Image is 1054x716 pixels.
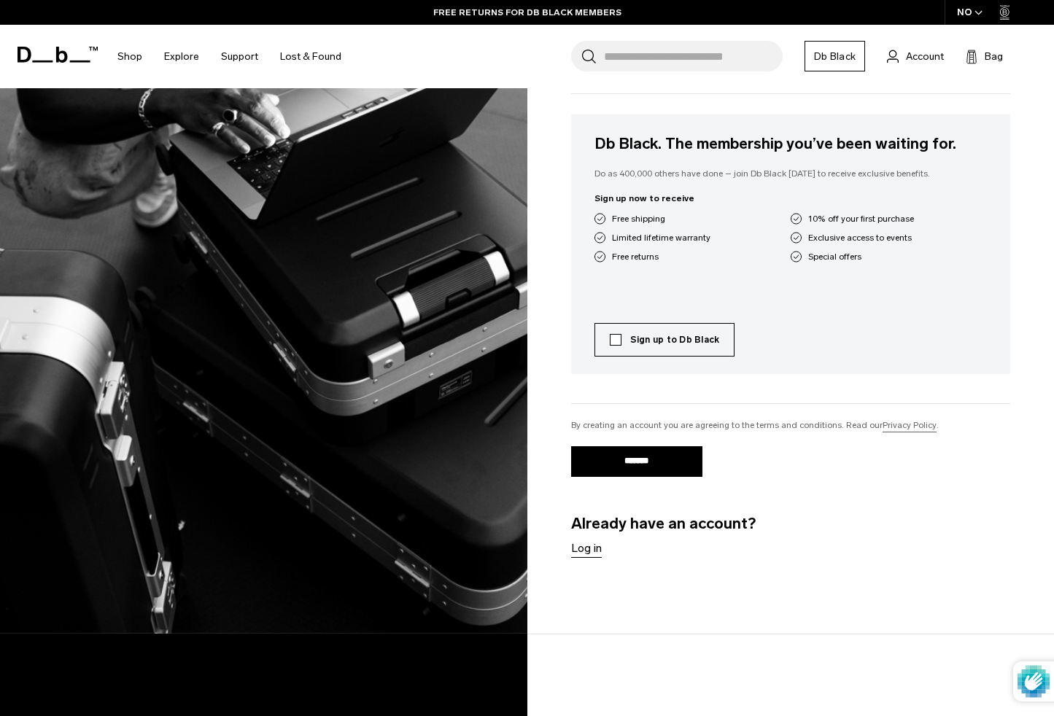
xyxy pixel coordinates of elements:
[887,47,944,65] a: Account
[966,47,1003,65] button: Bag
[906,49,944,64] span: Account
[985,49,1003,64] span: Bag
[117,31,142,82] a: Shop
[106,25,352,88] nav: Main Navigation
[808,250,861,263] span: Special offers
[571,419,1011,432] div: By creating an account you are agreeing to the terms and conditions. Read our .
[433,6,621,19] a: FREE RETURNS FOR DB BLACK MEMBERS
[612,231,710,244] span: Limited lifetime warranty
[164,31,199,82] a: Explore
[594,167,988,180] p: Do as 400,000 others have done – join Db Black [DATE] to receive exclusive benefits.
[883,419,937,432] a: Privacy Policy
[612,250,659,263] span: Free returns
[594,192,988,205] p: Sign up now to receive
[221,31,258,82] a: Support
[808,212,914,225] span: 10% off your first purchase
[805,41,865,71] a: Db Black
[571,512,1011,558] h4: Already have an account?
[1018,661,1050,701] img: Protected by hCaptcha
[280,31,341,82] a: Lost & Found
[610,333,720,346] label: Sign up to Db Black
[612,212,665,225] span: Free shipping
[594,132,988,155] h4: Db Black. The membership you’ve been waiting for.
[571,540,602,557] a: Log in
[808,231,912,244] span: Exclusive access to events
